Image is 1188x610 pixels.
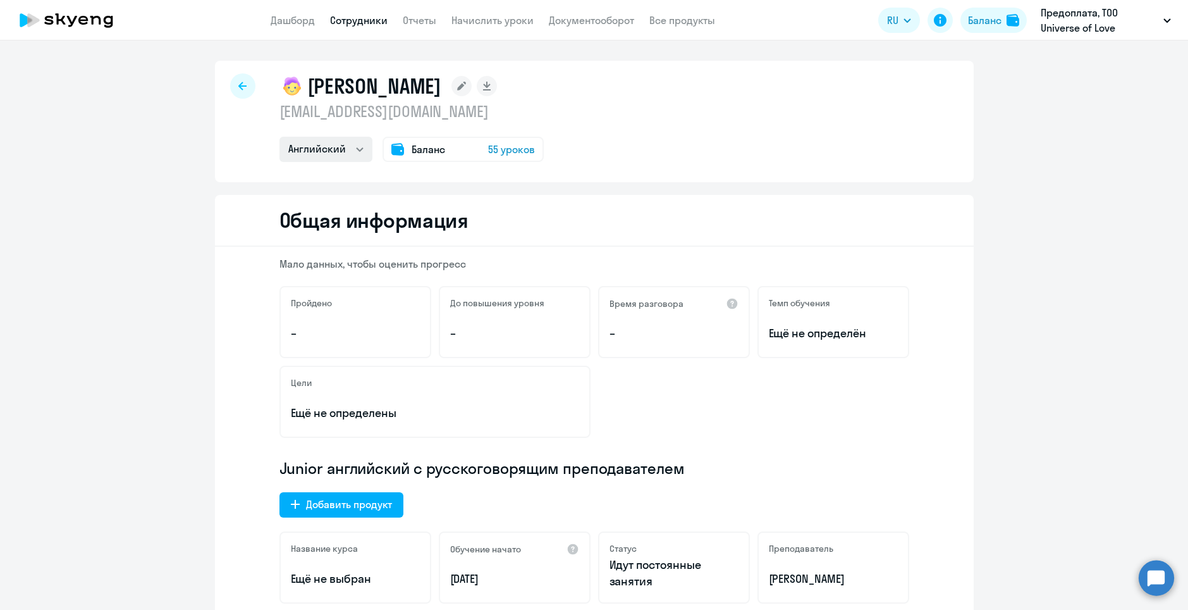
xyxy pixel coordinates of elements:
[649,14,715,27] a: Все продукты
[279,101,544,121] p: [EMAIL_ADDRESS][DOMAIN_NAME]
[291,543,358,554] h5: Название курса
[450,325,579,342] p: –
[769,571,898,587] p: [PERSON_NAME]
[609,325,738,342] p: –
[968,13,1001,28] div: Баланс
[451,14,534,27] a: Начислить уроки
[291,571,420,587] p: Ещё не выбран
[549,14,634,27] a: Документооборот
[769,543,833,554] h5: Преподаватель
[291,405,579,421] p: Ещё не определены
[412,142,445,157] span: Баланс
[450,544,521,555] h5: Обучение начато
[1034,5,1177,35] button: Предоплата, ТОО Universe of Love (Универсе оф лове)
[769,297,830,309] h5: Темп обучения
[330,14,388,27] a: Сотрудники
[291,297,332,309] h5: Пройдено
[307,73,441,99] h1: [PERSON_NAME]
[279,492,403,518] button: Добавить продукт
[887,13,898,28] span: RU
[450,297,544,309] h5: До повышения уровня
[271,14,315,27] a: Дашборд
[291,325,420,342] p: –
[291,377,312,389] h5: Цели
[878,8,920,33] button: RU
[488,142,535,157] span: 55 уроков
[279,208,468,233] h2: Общая информация
[609,557,738,590] p: Идут постоянные занятия
[609,298,683,309] h5: Время разговора
[279,458,685,478] span: Junior английский с русскоговорящим преподавателем
[279,73,305,99] img: child
[450,571,579,587] p: [DATE]
[1007,14,1019,27] img: balance
[609,543,637,554] h5: Статус
[769,325,898,342] span: Ещё не определён
[403,14,436,27] a: Отчеты
[306,497,392,512] div: Добавить продукт
[279,257,909,271] p: Мало данных, чтобы оценить прогресс
[960,8,1027,33] button: Балансbalance
[1041,5,1158,35] p: Предоплата, ТОО Universe of Love (Универсе оф лове)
